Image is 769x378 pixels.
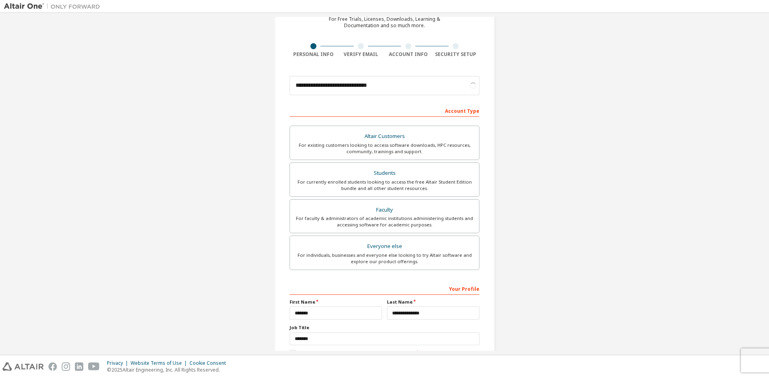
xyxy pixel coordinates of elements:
div: Altair Customers [295,131,474,142]
img: altair_logo.svg [2,362,44,371]
div: Cookie Consent [189,360,231,366]
div: For currently enrolled students looking to access the free Altair Student Edition bundle and all ... [295,179,474,192]
div: Security Setup [432,51,480,58]
img: Altair One [4,2,104,10]
div: For individuals, businesses and everyone else looking to try Altair software and explore our prod... [295,252,474,265]
div: Account Info [384,51,432,58]
div: For faculty & administrators of academic institutions administering students and accessing softwa... [295,215,474,228]
div: Account Type [290,104,479,117]
div: Verify Email [337,51,385,58]
div: Faculty [295,204,474,216]
div: Website Terms of Use [131,360,189,366]
label: I accept the [290,350,415,357]
img: youtube.svg [88,362,100,371]
img: linkedin.svg [75,362,83,371]
div: Students [295,168,474,179]
label: Last Name [387,299,479,305]
div: For Free Trials, Licenses, Downloads, Learning & Documentation and so much more. [329,16,440,29]
img: facebook.svg [48,362,57,371]
div: Personal Info [290,51,337,58]
p: © 2025 Altair Engineering, Inc. All Rights Reserved. [107,366,231,373]
div: Privacy [107,360,131,366]
label: First Name [290,299,382,305]
label: Job Title [290,324,479,331]
div: Everyone else [295,241,474,252]
div: Your Profile [290,282,479,295]
img: instagram.svg [62,362,70,371]
a: Academic End-User License Agreement [326,350,415,357]
div: For existing customers looking to access software downloads, HPC resources, community, trainings ... [295,142,474,155]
